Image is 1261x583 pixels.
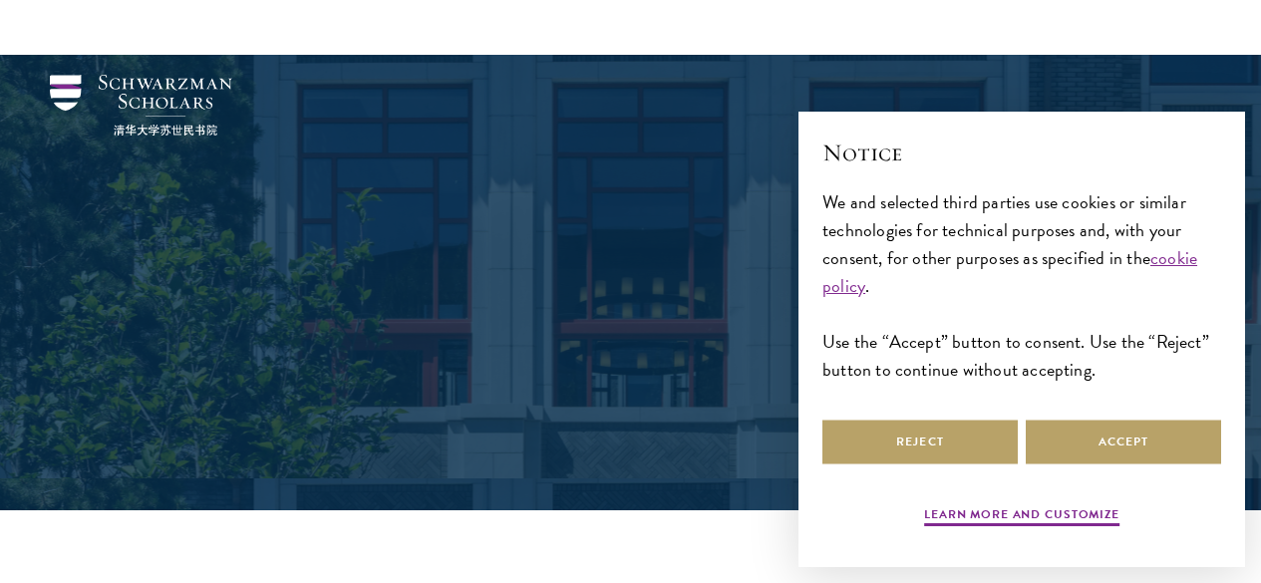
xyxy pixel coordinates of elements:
button: Accept [1026,420,1221,464]
div: We and selected third parties use cookies or similar technologies for technical purposes and, wit... [822,188,1221,385]
button: Reject [822,420,1018,464]
a: cookie policy [822,244,1197,299]
h2: Notice [822,136,1221,169]
img: Schwarzman Scholars [50,75,232,136]
button: Learn more and customize [924,505,1119,529]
